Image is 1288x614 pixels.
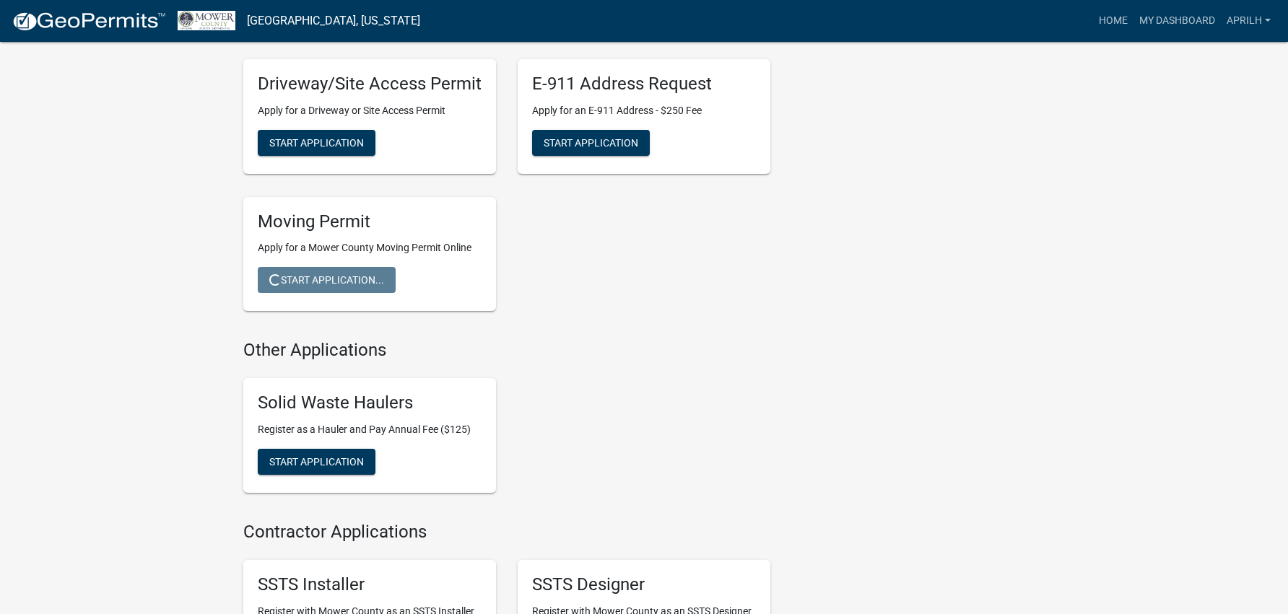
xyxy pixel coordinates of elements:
[258,449,375,475] button: Start Application
[1133,7,1221,35] a: My Dashboard
[532,74,756,95] h5: E-911 Address Request
[258,422,482,437] p: Register as a Hauler and Pay Annual Fee ($125)
[258,74,482,95] h5: Driveway/Site Access Permit
[269,274,384,286] span: Start Application...
[269,456,364,468] span: Start Application
[258,103,482,118] p: Apply for a Driveway or Site Access Permit
[532,130,650,156] button: Start Application
[1221,7,1276,35] a: Aprilh
[247,9,420,33] a: [GEOGRAPHIC_DATA], [US_STATE]
[532,103,756,118] p: Apply for an E-911 Address - $250 Fee
[258,392,482,413] h5: Solid Waste Haulers
[178,11,235,30] img: Mower County, Minnesota
[243,340,770,504] wm-workflow-list-section: Other Applications
[269,136,364,148] span: Start Application
[258,240,482,255] p: Apply for a Mower County Moving Permit Online
[258,267,396,293] button: Start Application...
[544,136,638,148] span: Start Application
[243,340,770,361] h4: Other Applications
[258,130,375,156] button: Start Application
[532,574,756,595] h5: SSTS Designer
[1093,7,1133,35] a: Home
[258,574,482,595] h5: SSTS Installer
[243,522,770,543] h4: Contractor Applications
[258,211,482,232] h5: Moving Permit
